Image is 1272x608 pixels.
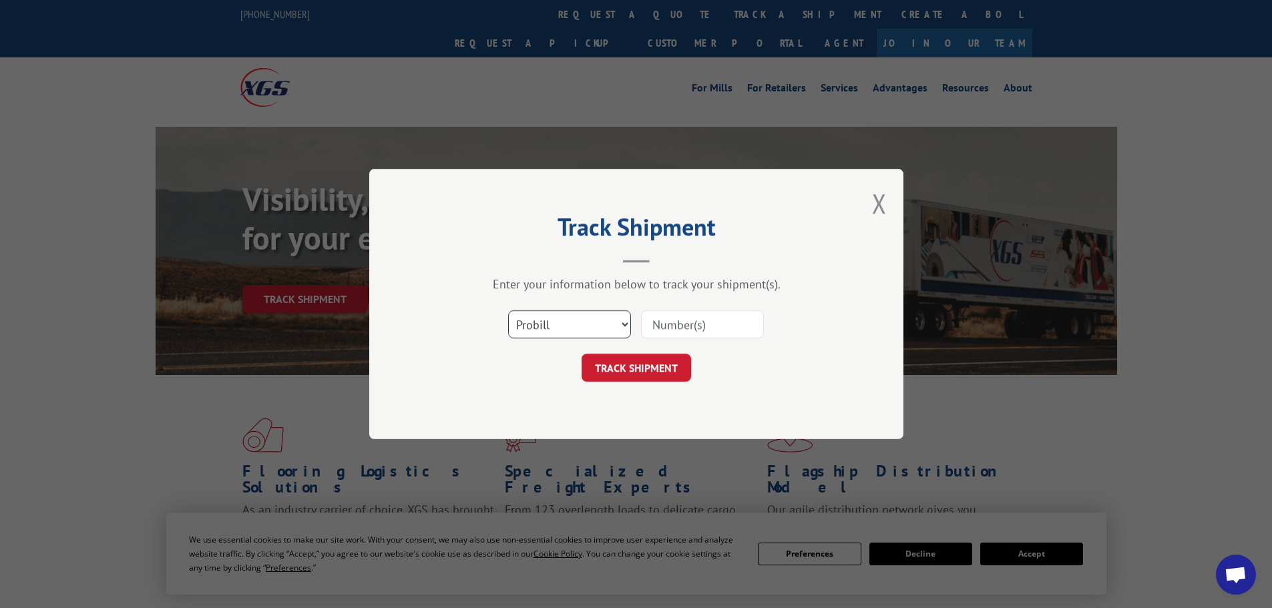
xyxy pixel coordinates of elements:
[1216,555,1256,595] div: Open chat
[436,276,837,292] div: Enter your information below to track your shipment(s).
[436,218,837,243] h2: Track Shipment
[582,354,691,382] button: TRACK SHIPMENT
[641,310,764,338] input: Number(s)
[872,186,887,221] button: Close modal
